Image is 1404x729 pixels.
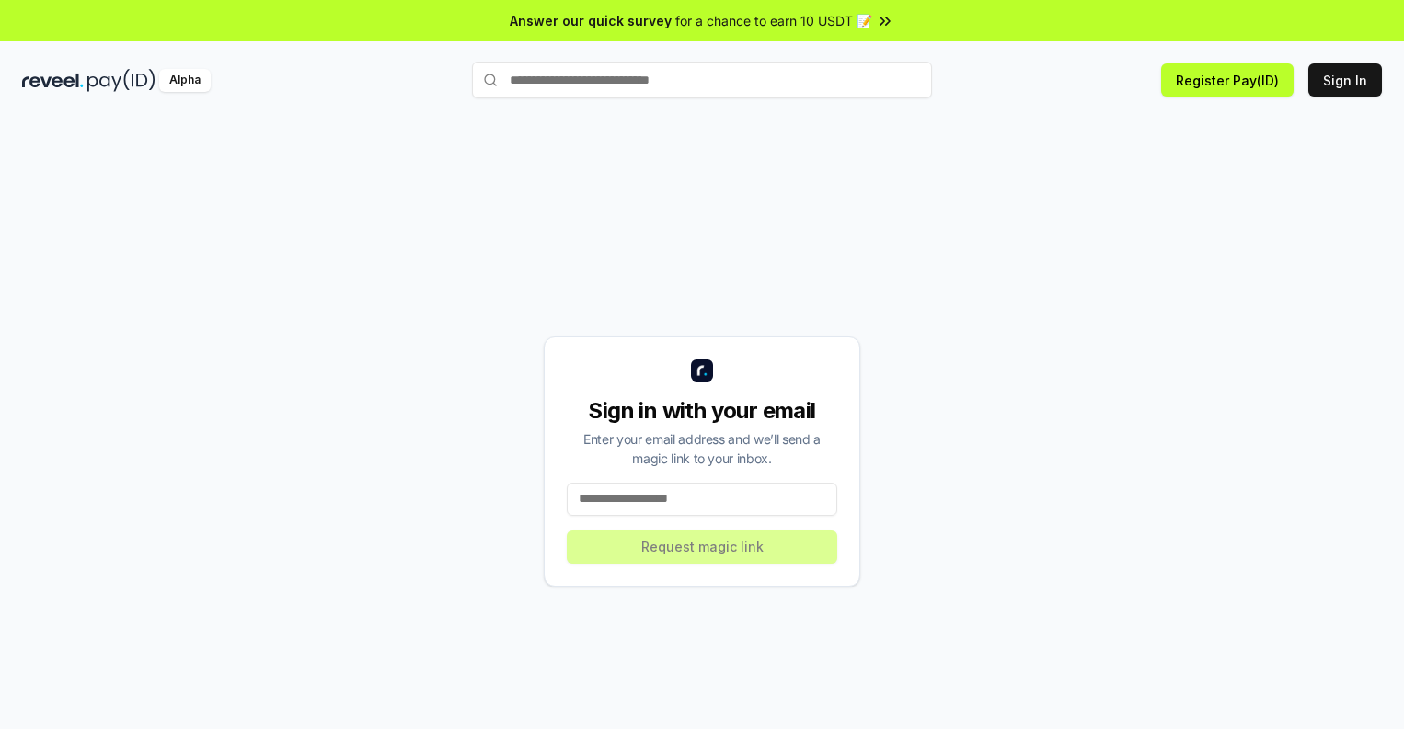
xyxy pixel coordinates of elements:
span: Answer our quick survey [510,11,672,30]
div: Sign in with your email [567,396,837,426]
div: Enter your email address and we’ll send a magic link to your inbox. [567,429,837,468]
button: Register Pay(ID) [1161,63,1294,97]
img: reveel_dark [22,69,84,92]
img: pay_id [87,69,155,92]
button: Sign In [1308,63,1382,97]
div: Alpha [159,69,211,92]
img: logo_small [691,359,713,382]
span: for a chance to earn 10 USDT 📝 [675,11,872,30]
